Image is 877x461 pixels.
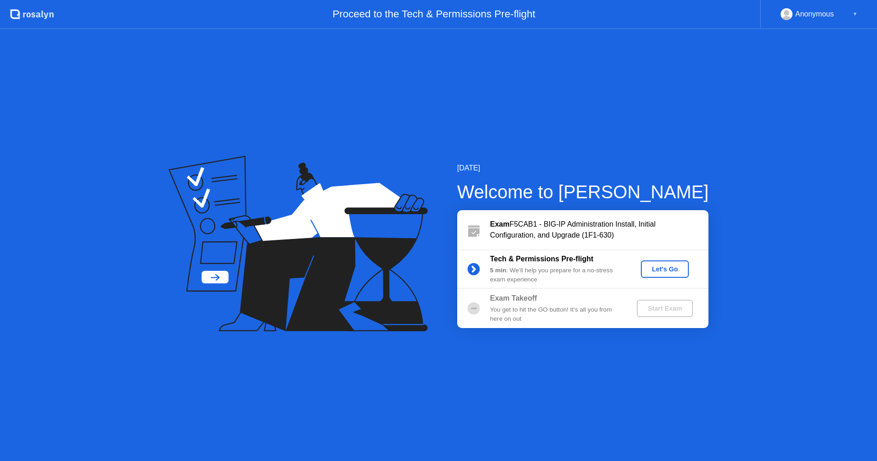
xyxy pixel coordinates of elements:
div: Anonymous [795,8,834,20]
b: 5 min [490,267,507,274]
b: Exam Takeoff [490,294,537,302]
button: Start Exam [637,300,693,317]
b: Exam [490,220,510,228]
div: You get to hit the GO button! It’s all you from here on out [490,305,622,324]
div: : We’ll help you prepare for a no-stress exam experience [490,266,622,285]
div: Start Exam [640,305,689,312]
b: Tech & Permissions Pre-flight [490,255,593,263]
button: Let's Go [641,260,689,278]
div: F5CAB1 - BIG-IP Administration Install, Initial Configuration, and Upgrade (1F1-630) [490,219,708,241]
div: [DATE] [457,163,709,174]
div: Let's Go [645,265,685,273]
div: Welcome to [PERSON_NAME] [457,178,709,206]
div: ▼ [853,8,857,20]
